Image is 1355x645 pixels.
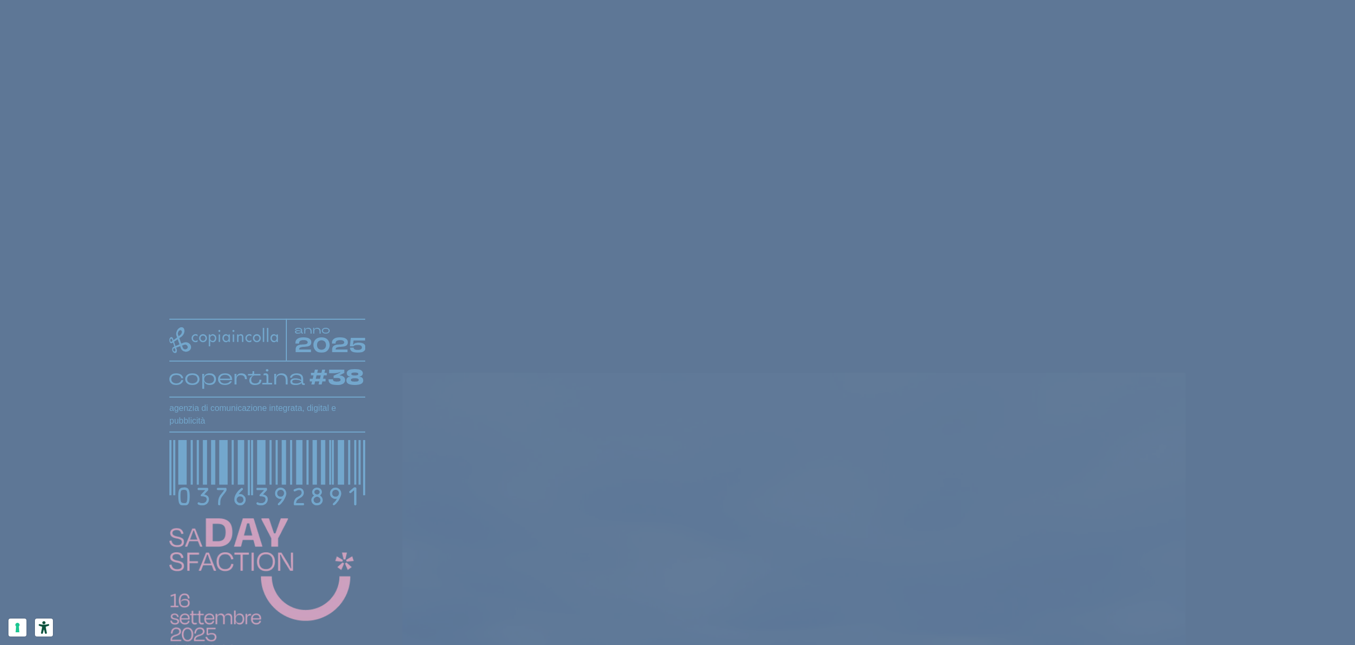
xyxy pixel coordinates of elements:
[294,331,366,359] tspan: 2025
[168,364,305,391] tspan: copertina
[8,619,26,637] button: Le tue preferenze relative al consenso per le tecnologie di tracciamento
[309,363,364,392] tspan: #38
[294,322,330,337] tspan: anno
[35,619,53,637] button: Strumenti di accessibilità
[169,402,365,427] h1: agenzia di comunicazione integrata, digital e pubblicità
